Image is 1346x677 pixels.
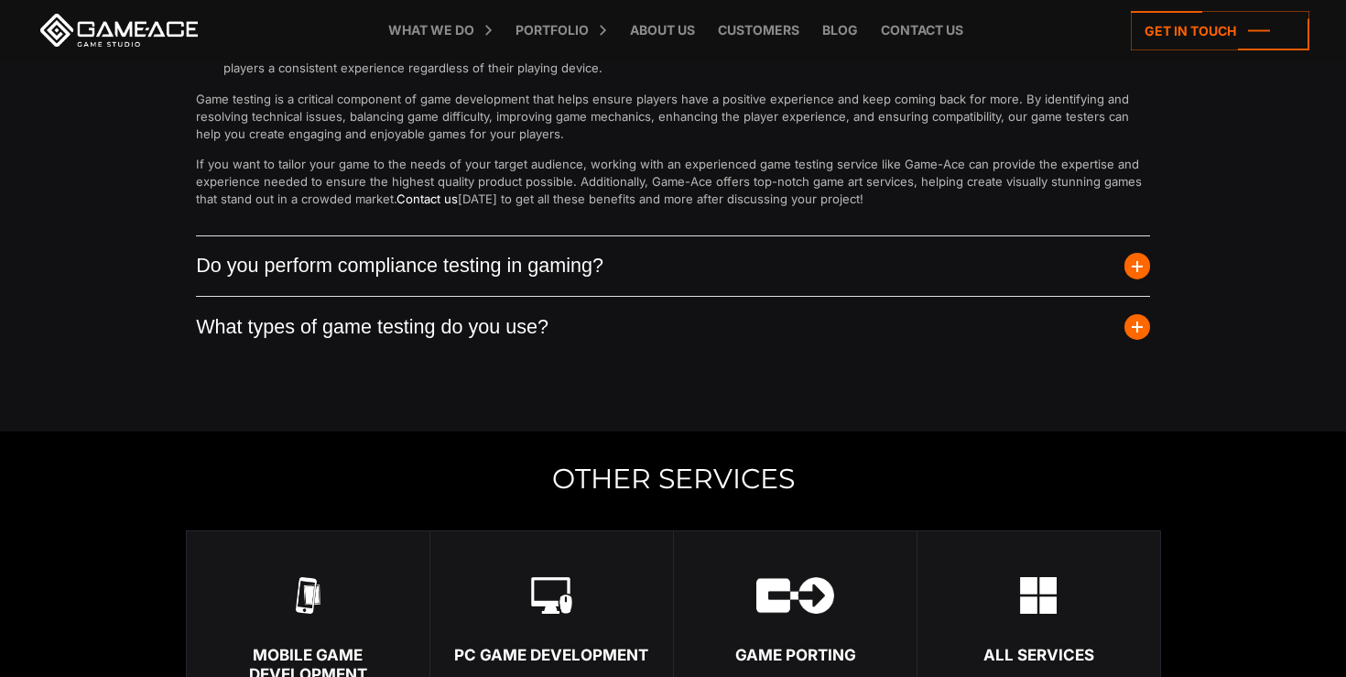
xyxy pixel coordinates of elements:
[196,91,1150,142] p: Game testing is a critical component of game development that helps ensure players have a positiv...
[396,191,458,206] a: Contact us
[531,577,572,614] img: wwd white
[1131,11,1309,50] a: Get in touch
[296,577,320,614] img: rab
[196,297,1150,357] button: What types of game testing do you use?
[186,464,1161,494] h2: Other Services
[196,156,1150,207] p: If you want to tailor your game to the needs of your target audience, working with an experienced...
[917,646,1159,664] div: All services
[1020,577,1057,614] img: Game development services
[756,577,834,614] img: wwd white
[674,646,917,664] div: Game Porting
[430,646,673,664] div: PC Game Development
[196,236,1150,297] button: Do you perform compliance testing in gaming?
